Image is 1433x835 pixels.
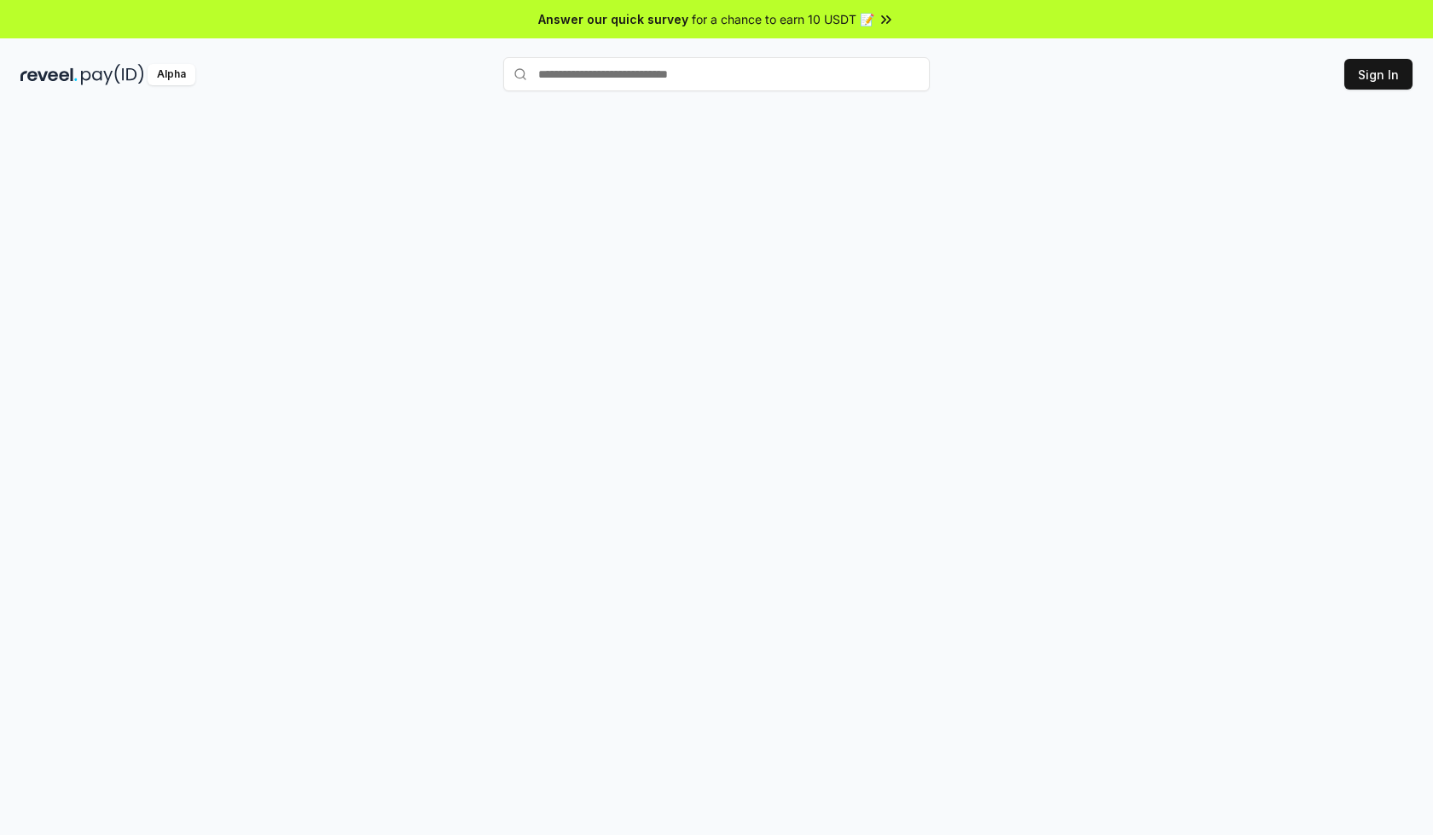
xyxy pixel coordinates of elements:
[1344,59,1413,90] button: Sign In
[692,10,874,28] span: for a chance to earn 10 USDT 📝
[81,64,144,85] img: pay_id
[20,64,78,85] img: reveel_dark
[148,64,195,85] div: Alpha
[538,10,688,28] span: Answer our quick survey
